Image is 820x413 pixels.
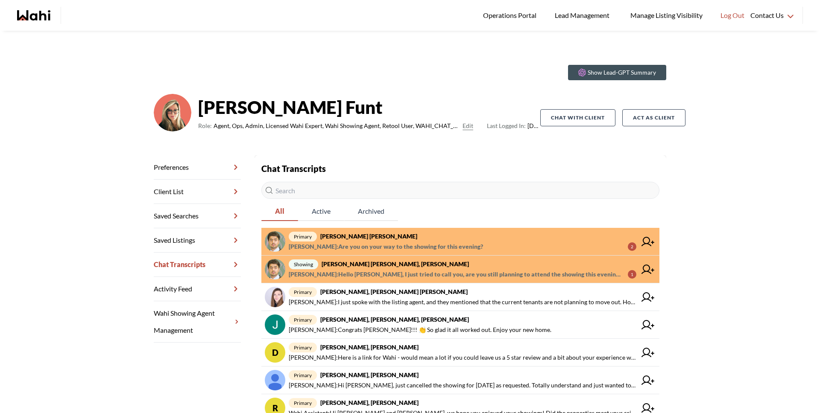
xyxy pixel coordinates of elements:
[320,371,419,378] strong: [PERSON_NAME], [PERSON_NAME]
[154,180,241,204] a: Client List
[261,182,659,199] input: Search
[320,399,419,406] strong: [PERSON_NAME], [PERSON_NAME]
[265,370,285,390] img: chat avatar
[154,277,241,301] a: Activity Feed
[154,253,241,277] a: Chat Transcripts
[198,121,212,131] span: Role:
[487,121,540,131] span: [DATE]
[154,94,191,131] img: ef0591e0ebeb142b.png
[540,109,615,126] button: Chat with client
[154,228,241,253] a: Saved Listings
[289,297,636,307] span: [PERSON_NAME] : I just spoke with the listing agent, and they mentioned that the current tenants ...
[154,301,241,343] a: Wahi Showing Agent Management
[289,343,317,352] span: primary
[265,287,285,307] img: chat avatar
[261,283,659,311] a: primary[PERSON_NAME], [PERSON_NAME] [PERSON_NAME][PERSON_NAME]:I just spoke with the listing agen...
[298,202,344,220] span: Active
[720,10,744,21] span: Log Out
[463,121,473,131] button: Edit
[289,370,317,380] span: primary
[265,314,285,335] img: chat avatar
[588,68,656,77] p: Show Lead-GPT Summary
[320,288,468,295] strong: [PERSON_NAME], [PERSON_NAME] [PERSON_NAME]
[261,202,298,221] button: All
[320,316,469,323] strong: [PERSON_NAME], [PERSON_NAME], [PERSON_NAME]
[261,311,659,339] a: primary[PERSON_NAME], [PERSON_NAME], [PERSON_NAME][PERSON_NAME]:Congrats [PERSON_NAME]!!! 👏 So gl...
[154,155,241,180] a: Preferences
[214,121,459,131] span: Agent, Ops, Admin, Licensed Wahi Expert, Wahi Showing Agent, Retool User, WAHI_CHAT_MODERATOR
[198,94,540,120] strong: [PERSON_NAME] Funt
[261,366,659,394] a: primary[PERSON_NAME], [PERSON_NAME][PERSON_NAME]:Hi [PERSON_NAME], just cancelled the showing for...
[289,325,551,335] span: [PERSON_NAME] : Congrats [PERSON_NAME]!!! 👏 So glad it all worked out. Enjoy your new home.
[289,241,483,252] span: [PERSON_NAME] : Are you on your way to the showing for this evening?
[289,398,317,408] span: primary
[628,10,705,21] span: Manage Listing Visibility
[320,233,417,240] strong: [PERSON_NAME] [PERSON_NAME]
[289,232,317,241] span: primary
[289,269,621,279] span: [PERSON_NAME] : Hello [PERSON_NAME], I just tried to call you, are you still planning to attend t...
[487,122,526,129] span: Last Logged In:
[289,259,318,269] span: showing
[17,10,50,20] a: Wahi homepage
[289,380,636,390] span: [PERSON_NAME] : Hi [PERSON_NAME], just cancelled the showing for [DATE] as requested. Totally und...
[555,10,612,21] span: Lead Management
[261,339,659,366] a: Dprimary[PERSON_NAME], [PERSON_NAME][PERSON_NAME]:Here is a link for Wahi - would mean a lot if y...
[265,259,285,279] img: chat avatar
[261,202,298,220] span: All
[322,260,469,268] strong: [PERSON_NAME] [PERSON_NAME], [PERSON_NAME]
[261,256,659,283] a: showing[PERSON_NAME] [PERSON_NAME], [PERSON_NAME][PERSON_NAME]:Hello [PERSON_NAME], I just tried ...
[622,109,685,126] button: Act as Client
[344,202,398,220] span: Archived
[154,204,241,228] a: Saved Searches
[344,202,398,221] button: Archived
[289,287,317,297] span: primary
[320,343,419,351] strong: [PERSON_NAME], [PERSON_NAME]
[265,342,285,363] div: D
[289,315,317,325] span: primary
[289,352,636,363] span: [PERSON_NAME] : Here is a link for Wahi - would mean a lot if you could leave us a 5 star review ...
[568,65,666,80] button: Show Lead-GPT Summary
[261,163,326,174] strong: Chat Transcripts
[261,228,659,256] a: primary[PERSON_NAME] [PERSON_NAME][PERSON_NAME]:Are you on your way to the showing for this eveni...
[628,242,636,251] div: 2
[483,10,539,21] span: Operations Portal
[628,270,636,279] div: 1
[298,202,344,221] button: Active
[265,231,285,252] img: chat avatar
